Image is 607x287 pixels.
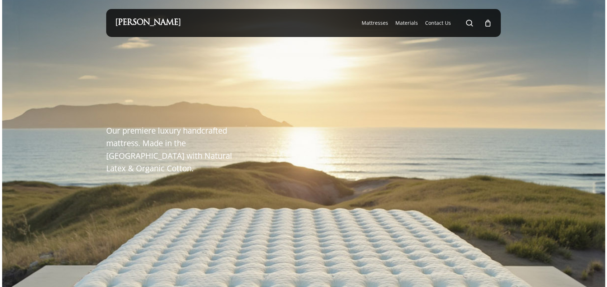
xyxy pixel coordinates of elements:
a: [PERSON_NAME] [115,19,181,27]
span: Mattresses [362,19,388,26]
a: Contact Us [425,19,451,27]
nav: Main Menu [358,9,492,37]
p: Our premiere luxury handcrafted mattress. Made in the [GEOGRAPHIC_DATA] with Natural Latex & Orga... [106,124,241,175]
a: Materials [395,19,418,27]
span: Materials [395,19,418,26]
a: Cart [484,19,492,27]
span: Contact Us [425,19,451,26]
h1: The Windsor [106,86,330,116]
a: Mattresses [362,19,388,27]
